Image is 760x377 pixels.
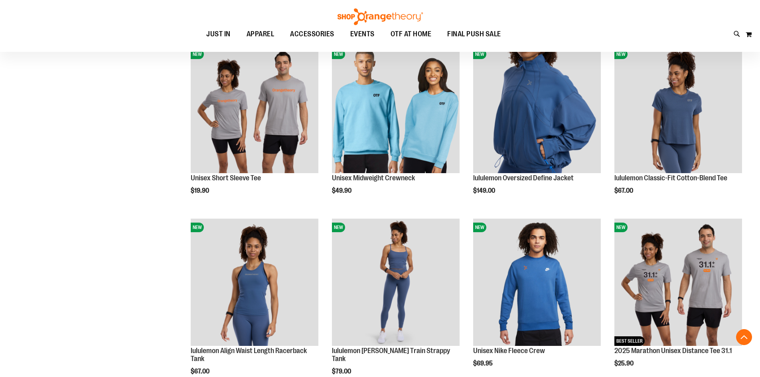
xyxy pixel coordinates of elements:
div: product [610,41,746,215]
span: APPAREL [247,25,274,43]
span: $49.90 [332,187,353,194]
a: Unisex Midweight CrewneckNEW [332,45,460,174]
img: Unisex Midweight Crewneck [332,45,460,173]
span: $79.00 [332,368,352,375]
span: $149.00 [473,187,496,194]
img: 2025 Marathon Unisex Distance Tee 31.1 [614,219,742,346]
span: ACCESSORIES [290,25,334,43]
span: JUST IN [206,25,231,43]
img: lululemon Oversized Define Jacket [473,45,601,173]
img: lululemon Classic-Fit Cotton-Blend Tee [614,45,742,173]
a: EVENTS [342,25,383,43]
a: Unisex Nike Fleece Crew [473,347,545,355]
a: lululemon Wunder Train Strappy TankNEW [332,219,460,347]
img: lululemon Align Waist Length Racerback Tank [191,219,318,346]
div: product [469,41,605,215]
span: NEW [191,49,204,59]
span: NEW [614,49,628,59]
a: 2025 Marathon Unisex Distance Tee 31.1 [614,347,732,355]
span: $67.00 [614,187,634,194]
span: EVENTS [350,25,375,43]
a: FINAL PUSH SALE [439,25,509,43]
span: NEW [191,223,204,232]
span: NEW [614,223,628,232]
a: lululemon Classic-Fit Cotton-Blend Tee [614,174,727,182]
a: Unisex Short Sleeve Tee [191,174,261,182]
span: NEW [332,49,345,59]
img: lululemon Wunder Train Strappy Tank [332,219,460,346]
a: APPAREL [239,25,282,43]
span: NEW [473,49,486,59]
a: Unisex Nike Fleece CrewNEW [473,219,601,347]
img: Unisex Short Sleeve Tee [191,45,318,173]
span: BEST SELLER [614,336,645,346]
a: lululemon [PERSON_NAME] Train Strappy Tank [332,347,450,363]
a: 2025 Marathon Unisex Distance Tee 31.1NEWBEST SELLER [614,219,742,347]
button: Back To Top [736,329,752,345]
span: FINAL PUSH SALE [447,25,501,43]
a: lululemon Align Waist Length Racerback Tank [191,347,307,363]
span: $69.95 [473,360,494,367]
a: lululemon Align Waist Length Racerback TankNEW [191,219,318,347]
a: JUST IN [198,25,239,43]
span: $67.00 [191,368,211,375]
span: NEW [473,223,486,232]
a: lululemon Oversized Define JacketNEW [473,45,601,174]
a: lululemon Oversized Define Jacket [473,174,574,182]
a: lululemon Classic-Fit Cotton-Blend TeeNEW [614,45,742,174]
a: ACCESSORIES [282,25,342,43]
span: $25.90 [614,360,635,367]
span: $19.90 [191,187,210,194]
img: Unisex Nike Fleece Crew [473,219,601,346]
div: product [187,41,322,215]
a: OTF AT HOME [383,25,440,43]
img: Shop Orangetheory [336,8,424,25]
span: OTF AT HOME [391,25,432,43]
a: Unisex Short Sleeve TeeNEW [191,45,318,174]
span: NEW [332,223,345,232]
div: product [328,41,464,215]
a: Unisex Midweight Crewneck [332,174,415,182]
